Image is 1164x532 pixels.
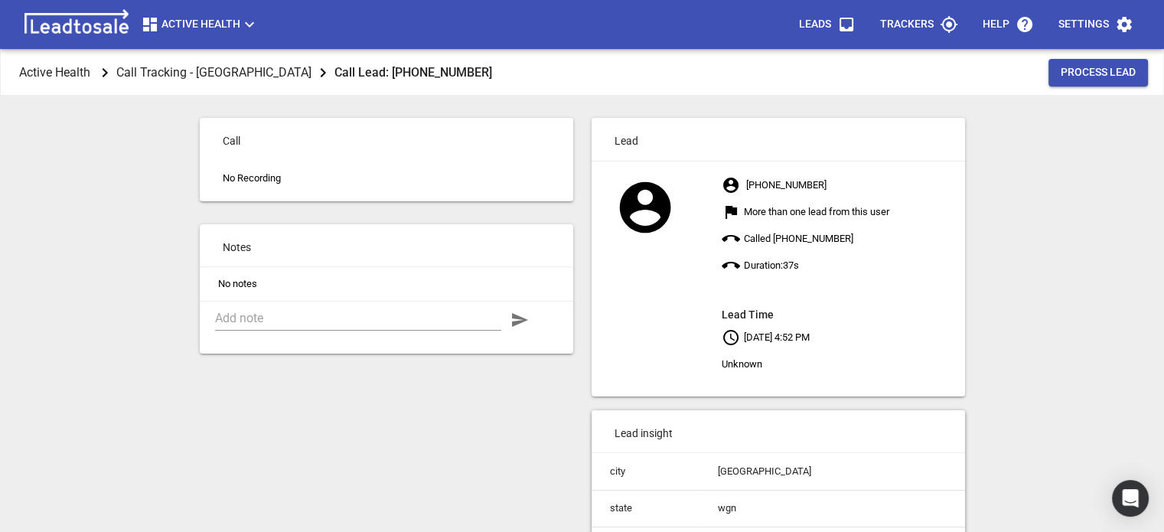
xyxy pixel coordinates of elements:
[592,453,699,490] td: city
[722,305,964,324] aside: Lead Time
[141,15,259,34] span: Active Health
[200,171,573,201] p: No Recording
[1112,480,1149,517] div: Open Intercom Messenger
[592,490,699,527] td: state
[1061,65,1136,80] span: Process Lead
[799,17,831,32] p: Leads
[135,9,265,40] button: Active Health
[880,17,934,32] p: Trackers
[200,267,573,301] li: No notes
[1058,17,1109,32] p: Settings
[19,64,90,81] p: Active Health
[699,453,965,490] td: [GEOGRAPHIC_DATA]
[722,171,964,377] p: [PHONE_NUMBER] More than one lead from this user Called [PHONE_NUMBER] Duration: 37 s [DATE] 4:52...
[592,118,965,161] p: Lead
[200,118,573,161] p: Call
[592,410,965,453] p: Lead insight
[116,64,311,81] p: Call Tracking - [GEOGRAPHIC_DATA]
[200,224,573,267] p: Notes
[983,17,1009,32] p: Help
[334,62,492,83] aside: Call Lead: [PHONE_NUMBER]
[18,9,135,40] img: logo
[722,328,740,347] svg: Your local time
[1048,59,1148,86] button: Process Lead
[699,490,965,527] td: wgn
